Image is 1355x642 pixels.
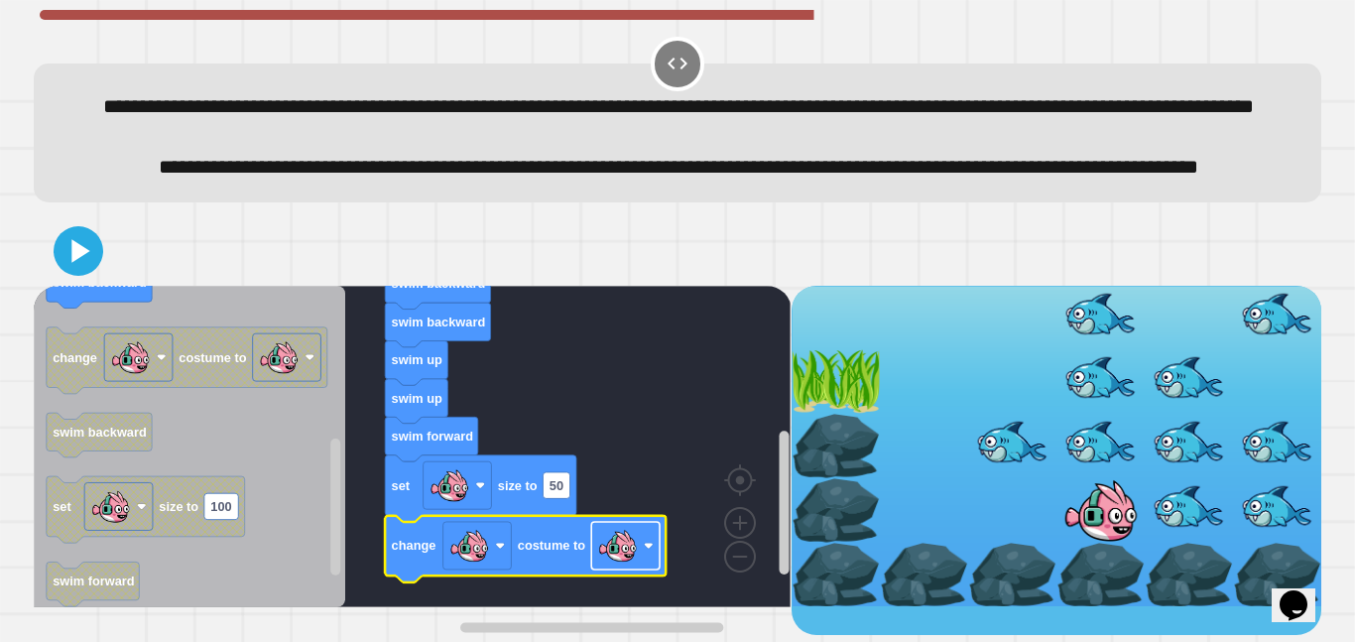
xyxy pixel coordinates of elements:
[550,477,563,492] text: 50
[392,352,442,367] text: swim up
[498,477,538,492] text: size to
[53,499,71,514] text: set
[1272,563,1335,622] iframe: chat widget
[392,429,474,444] text: swim forward
[518,538,585,553] text: costume to
[392,477,411,492] text: set
[392,538,436,553] text: change
[180,349,247,364] text: costume to
[34,286,791,635] div: Blockly Workspace
[53,425,147,440] text: swim backward
[392,390,442,405] text: swim up
[211,499,232,514] text: 100
[392,315,486,329] text: swim backward
[160,499,199,514] text: size to
[53,574,135,588] text: swim forward
[53,349,97,364] text: change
